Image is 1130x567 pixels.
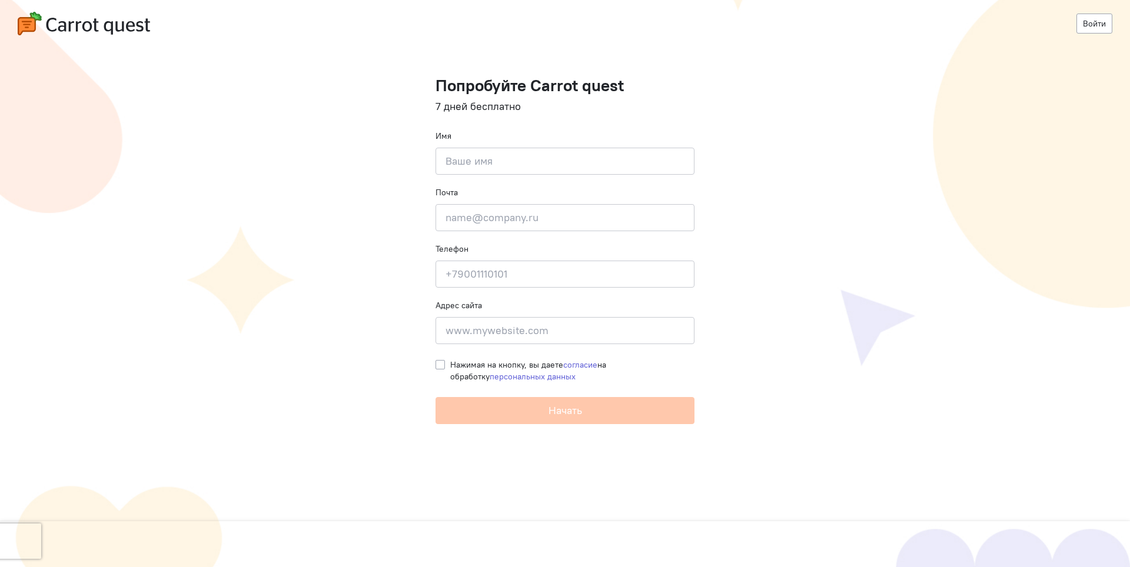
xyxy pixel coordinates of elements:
label: Почта [436,186,458,198]
input: name@company.ru [436,204,694,231]
h1: Попробуйте Carrot quest [436,76,694,95]
input: www.mywebsite.com [436,317,694,344]
h4: 7 дней бесплатно [436,101,694,112]
input: Ваше имя [436,148,694,175]
label: Имя [436,130,451,142]
input: +79001110101 [436,261,694,288]
a: согласие [563,359,597,370]
span: Нажимая на кнопку, вы даете на обработку [450,359,606,382]
span: Начать [549,403,582,417]
label: Адрес сайта [436,299,482,311]
a: персональных данных [490,371,576,382]
a: Войти [1076,14,1112,34]
button: Начать [436,397,694,424]
img: carrot-quest-logo.svg [18,12,150,35]
label: Телефон [436,243,468,255]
